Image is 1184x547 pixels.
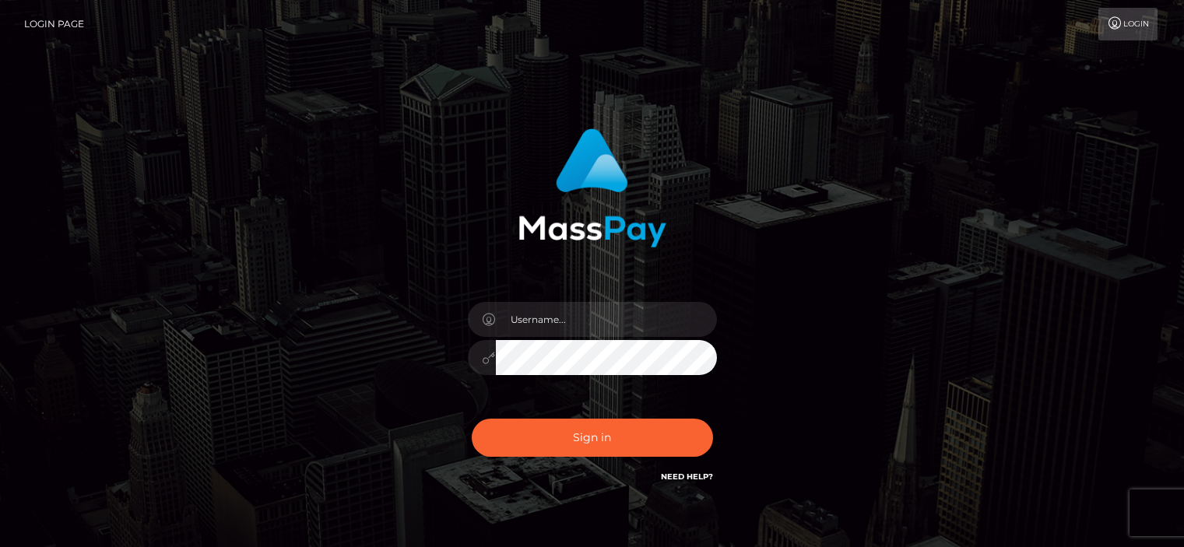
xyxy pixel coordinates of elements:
[661,472,713,482] a: Need Help?
[518,128,666,247] img: MassPay Login
[1098,8,1158,40] a: Login
[472,419,713,457] button: Sign in
[24,8,84,40] a: Login Page
[496,302,717,337] input: Username...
